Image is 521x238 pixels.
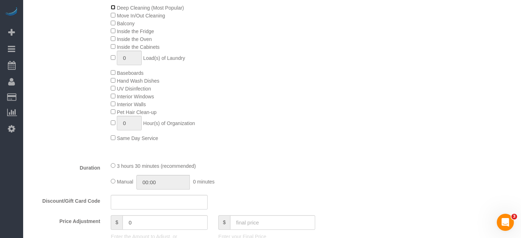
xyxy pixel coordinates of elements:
span: Balcony [117,21,135,26]
span: 0 minutes [193,179,215,185]
span: Load(s) of Laundry [143,55,185,61]
label: Price Adjustment [25,215,105,225]
span: Manual [117,179,133,185]
span: Pet Hair Clean-up [117,109,156,115]
span: Interior Walls [117,102,146,107]
span: Inside the Oven [117,36,152,42]
span: Hour(s) of Organization [143,120,195,126]
span: Same Day Service [117,135,158,141]
span: Deep Cleaning (Most Popular) [117,5,184,11]
img: Automaid Logo [4,7,19,17]
iframe: Intercom live chat [497,214,514,231]
span: Inside the Cabinets [117,44,160,50]
span: UV Disinfection [117,86,151,92]
span: Interior Windows [117,94,154,99]
label: Discount/Gift Card Code [25,195,105,205]
span: 3 [511,214,517,219]
span: $ [218,215,230,230]
span: Hand Wash Dishes [117,78,159,84]
label: Duration [25,162,105,171]
span: Baseboards [117,70,144,76]
span: $ [111,215,123,230]
span: Move In/Out Cleaning [117,13,165,19]
span: Inside the Fridge [117,29,154,34]
input: final price [230,215,315,230]
span: 3 hours 30 minutes (recommended) [117,163,196,169]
